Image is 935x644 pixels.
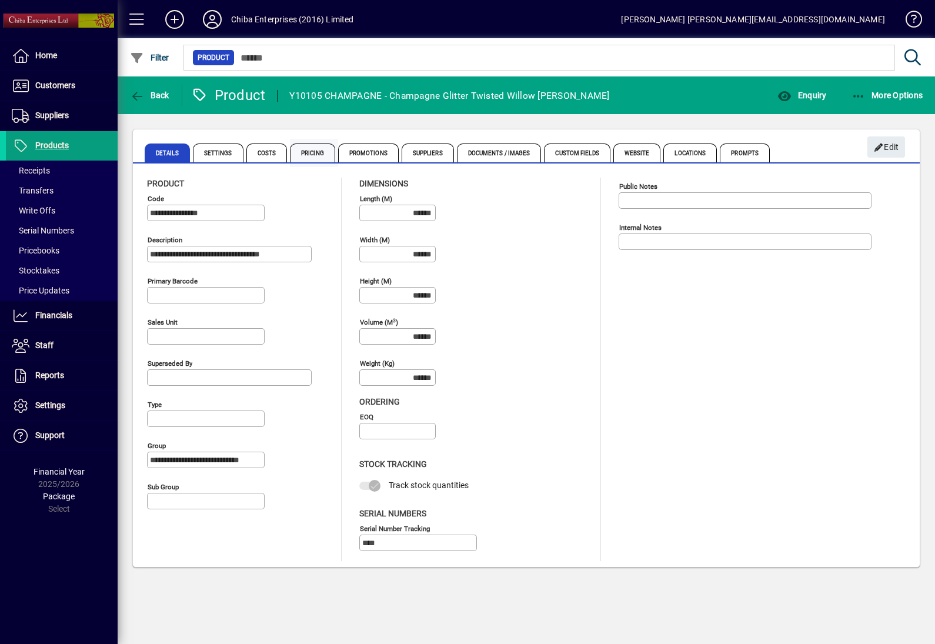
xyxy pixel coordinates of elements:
mat-label: Superseded by [148,359,192,368]
button: Enquiry [774,85,829,106]
mat-label: Sub group [148,483,179,491]
a: Home [6,41,118,71]
mat-label: Primary barcode [148,277,198,285]
mat-label: EOQ [360,413,373,421]
span: Filter [130,53,169,62]
mat-label: Group [148,442,166,450]
mat-label: Description [148,236,182,244]
button: Profile [193,9,231,30]
span: Stock Tracking [359,459,427,469]
span: Enquiry [777,91,826,100]
mat-label: Internal Notes [619,223,662,232]
a: Transfers [6,181,118,201]
a: Receipts [6,161,118,181]
mat-label: Height (m) [360,277,392,285]
span: Product [198,52,229,64]
span: Stocktakes [12,266,59,275]
span: Customers [35,81,75,90]
span: Receipts [12,166,50,175]
mat-label: Serial Number tracking [360,524,430,532]
span: Edit [874,138,899,157]
mat-label: Volume (m ) [360,318,398,326]
span: Documents / Images [457,144,542,162]
a: Pricebooks [6,241,118,261]
span: Track stock quantities [389,481,469,490]
span: Suppliers [35,111,69,120]
a: Support [6,421,118,451]
mat-label: Sales unit [148,318,178,326]
span: Financial Year [34,467,85,476]
span: Financials [35,311,72,320]
span: Back [130,91,169,100]
mat-label: Code [148,195,164,203]
span: Settings [35,401,65,410]
a: Financials [6,301,118,331]
a: Suppliers [6,101,118,131]
a: Write Offs [6,201,118,221]
span: Locations [663,144,717,162]
button: More Options [849,85,926,106]
mat-label: Length (m) [360,195,392,203]
span: Custom Fields [544,144,610,162]
span: Products [35,141,69,150]
span: Settings [193,144,243,162]
button: Back [127,85,172,106]
span: Product [147,179,184,188]
app-page-header-button: Back [118,85,182,106]
span: Website [613,144,661,162]
span: Costs [246,144,288,162]
a: Staff [6,331,118,361]
span: Details [145,144,190,162]
a: Stocktakes [6,261,118,281]
mat-label: Public Notes [619,182,657,191]
div: Chiba Enterprises (2016) Limited [231,10,354,29]
span: Home [35,51,57,60]
span: Suppliers [402,144,454,162]
span: Serial Numbers [12,226,74,235]
span: Transfers [12,186,54,195]
span: Reports [35,371,64,380]
a: Serial Numbers [6,221,118,241]
span: Write Offs [12,206,55,215]
a: Price Updates [6,281,118,301]
button: Edit [867,136,905,158]
div: Y10105 CHAMPAGNE - Champagne Glitter Twisted Willow [PERSON_NAME] [289,86,609,105]
span: Price Updates [12,286,69,295]
sup: 3 [393,317,396,323]
button: Filter [127,47,172,68]
mat-label: Weight (Kg) [360,359,395,368]
span: Pricing [290,144,335,162]
mat-label: Width (m) [360,236,390,244]
a: Customers [6,71,118,101]
span: Package [43,492,75,501]
a: Reports [6,361,118,391]
span: Serial Numbers [359,509,426,518]
mat-label: Type [148,401,162,409]
span: Dimensions [359,179,408,188]
span: Pricebooks [12,246,59,255]
button: Add [156,9,193,30]
span: Ordering [359,397,400,406]
div: Product [191,86,266,105]
span: Promotions [338,144,399,162]
span: Staff [35,341,54,350]
a: Knowledge Base [897,2,920,41]
span: More Options [851,91,923,100]
div: [PERSON_NAME] [PERSON_NAME][EMAIL_ADDRESS][DOMAIN_NAME] [621,10,885,29]
span: Support [35,431,65,440]
a: Settings [6,391,118,421]
span: Prompts [720,144,770,162]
